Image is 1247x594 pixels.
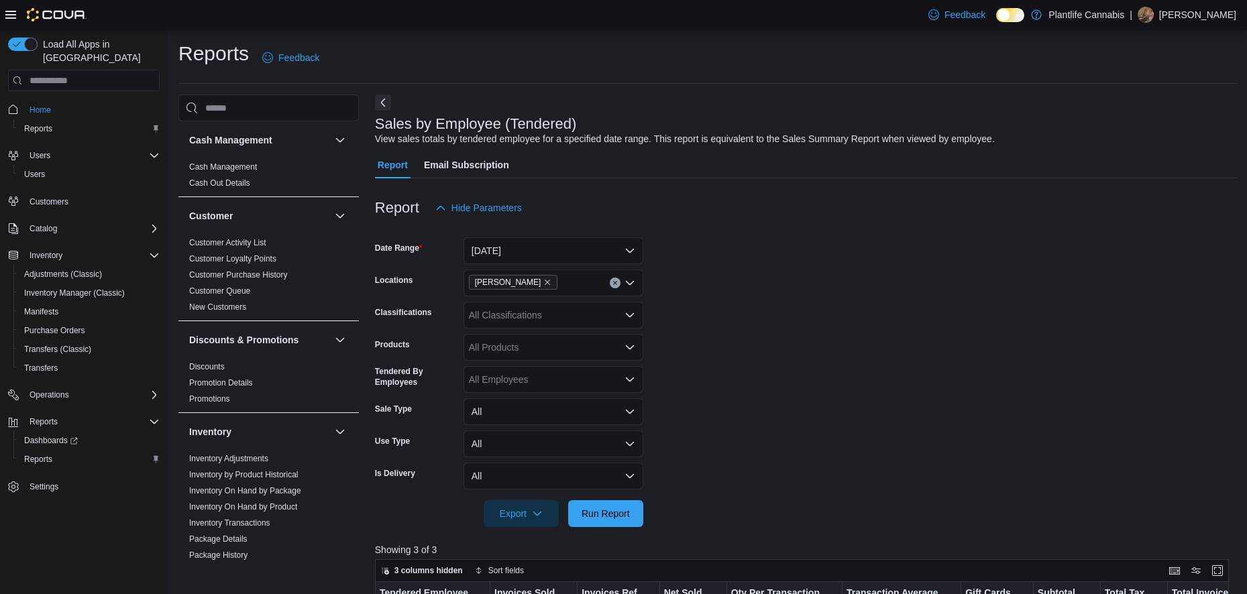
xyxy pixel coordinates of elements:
span: Inventory Transactions [189,518,270,528]
button: All [464,463,643,489]
button: Run Report [568,500,643,527]
a: Customers [24,194,74,210]
button: Inventory [332,424,348,440]
span: Home [24,101,160,117]
label: Date Range [375,243,423,253]
button: Manifests [13,302,165,321]
a: Package Details [189,534,248,544]
button: Users [3,146,165,165]
label: Sale Type [375,404,412,414]
span: Package History [189,550,248,560]
span: Hide Parameters [451,201,522,215]
button: Reports [13,119,165,138]
a: New Customers [189,302,246,312]
button: Reports [3,412,165,431]
span: Purchase Orders [24,325,85,336]
button: Inventory [24,247,68,263]
button: Next [375,95,391,111]
a: Adjustments (Classic) [19,266,107,282]
div: Customer [178,235,359,320]
span: Customers [24,193,160,210]
a: Promotions [189,394,230,404]
span: [PERSON_NAME] [475,276,541,289]
span: Dashboards [24,435,78,446]
span: Report [378,152,408,178]
button: Customers [3,192,165,211]
span: Load All Apps in [GEOGRAPHIC_DATA] [38,38,160,64]
img: Cova [27,8,87,21]
button: Adjustments (Classic) [13,265,165,284]
span: Transfers (Classic) [19,341,160,357]
span: Feedback [944,8,985,21]
span: Inventory On Hand by Package [189,485,301,496]
button: Discounts & Promotions [332,332,348,348]
span: Users [30,150,50,161]
span: Users [19,166,160,182]
a: Purchase Orders [19,322,91,339]
span: Reports [24,414,160,430]
a: Inventory Manager (Classic) [19,285,130,301]
span: Transfers (Classic) [24,344,91,355]
button: Keyboard shortcuts [1167,562,1183,579]
a: Users [19,166,50,182]
span: Dashboards [19,432,160,449]
span: Customer Activity List [189,237,266,248]
button: Settings [3,477,165,496]
span: Catalog [24,221,160,237]
button: Open list of options [625,310,635,320]
a: Package History [189,550,248,560]
a: Promotion Details [189,378,253,388]
div: Discounts & Promotions [178,359,359,412]
span: Inventory Manager (Classic) [19,285,160,301]
span: Reports [24,454,52,465]
button: Hide Parameters [430,194,527,221]
button: Operations [24,387,74,403]
h3: Inventory [189,425,231,438]
a: Transfers [19,360,63,376]
span: Transfers [19,360,160,376]
a: Customer Queue [189,286,250,296]
a: Cash Out Details [189,178,250,188]
a: Feedback [257,44,325,71]
button: Sort fields [470,562,529,579]
span: Settings [30,481,58,492]
span: Inventory Manager (Classic) [24,288,125,298]
h3: Cash Management [189,133,272,147]
button: Transfers (Classic) [13,340,165,359]
label: Tendered By Employees [375,366,458,388]
span: Inventory [30,250,62,261]
button: Discounts & Promotions [189,333,329,347]
a: Feedback [923,1,991,28]
label: Is Delivery [375,468,415,479]
a: Inventory Adjustments [189,454,268,463]
span: Wainwright [469,275,558,290]
label: Use Type [375,436,410,447]
span: Dark Mode [996,22,997,23]
div: View sales totals by tendered employee for a specified date range. This report is equivalent to t... [375,132,995,146]
button: Users [24,147,56,164]
button: Users [13,165,165,184]
span: Sort fields [488,565,524,576]
h3: Discounts & Promotions [189,333,299,347]
p: Showing 3 of 3 [375,543,1238,556]
button: Open list of options [625,278,635,288]
span: Users [24,147,160,164]
a: Inventory by Product Historical [189,470,299,479]
span: Adjustments (Classic) [24,269,102,280]
nav: Complex example [8,94,160,531]
button: Inventory Manager (Classic) [13,284,165,302]
span: Email Subscription [424,152,509,178]
span: Reports [24,123,52,134]
button: Catalog [3,219,165,238]
a: Cash Management [189,162,257,172]
label: Locations [375,275,413,286]
span: New Customers [189,302,246,312]
p: Plantlife Cannabis [1048,7,1124,23]
button: Customer [332,208,348,224]
h3: Customer [189,209,233,223]
a: Discounts [189,362,225,371]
